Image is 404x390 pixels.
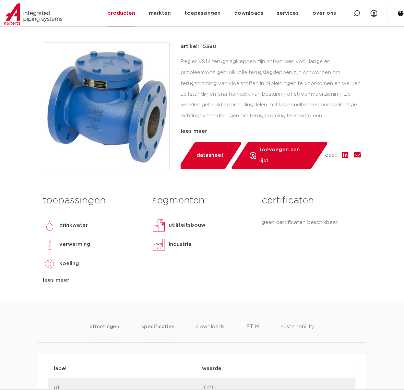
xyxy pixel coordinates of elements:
h3: certificaten [262,194,361,208]
span: deel: [325,152,337,160]
img: industrie [152,238,166,252]
h3: toepassingen [43,194,142,208]
p: drinkwater [59,222,88,230]
p: industrie [169,241,192,249]
li: specificaties [141,323,174,343]
li: afmetingen [90,323,119,343]
div: Pegler V914 terugslagkleppen zijn ontworpen voor lange en probleemloos gebruik. Alle terugslagkle... [181,56,361,125]
div: lees meer [181,128,361,136]
span: toevoegen aan lijst [259,145,310,167]
img: koeling [43,257,57,271]
a: datasheet [177,142,243,169]
li: sustainability [282,323,314,343]
img: drinkwater [43,219,57,233]
h3: segmenten [152,194,251,208]
li: downloads [197,323,225,343]
p: waarde [202,365,350,373]
img: Product Image for Pegler terugslagklep swing DN100 PN16 [43,43,169,169]
span: datasheet [197,150,224,161]
p: artikel: 15380 [181,43,216,51]
p: label [54,365,202,373]
li: ETIM [247,323,260,343]
img: verwarming [43,238,57,252]
li: voldoet aan EN12334:2001 [186,125,361,135]
img: utiliteitsbouw [152,219,166,233]
p: koeling [59,260,79,268]
p: verwarming [59,241,90,249]
p: geen certificaten beschikbaar [262,219,361,227]
p: utiliteitsbouw [169,222,205,230]
div: lees meer [43,276,142,285]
